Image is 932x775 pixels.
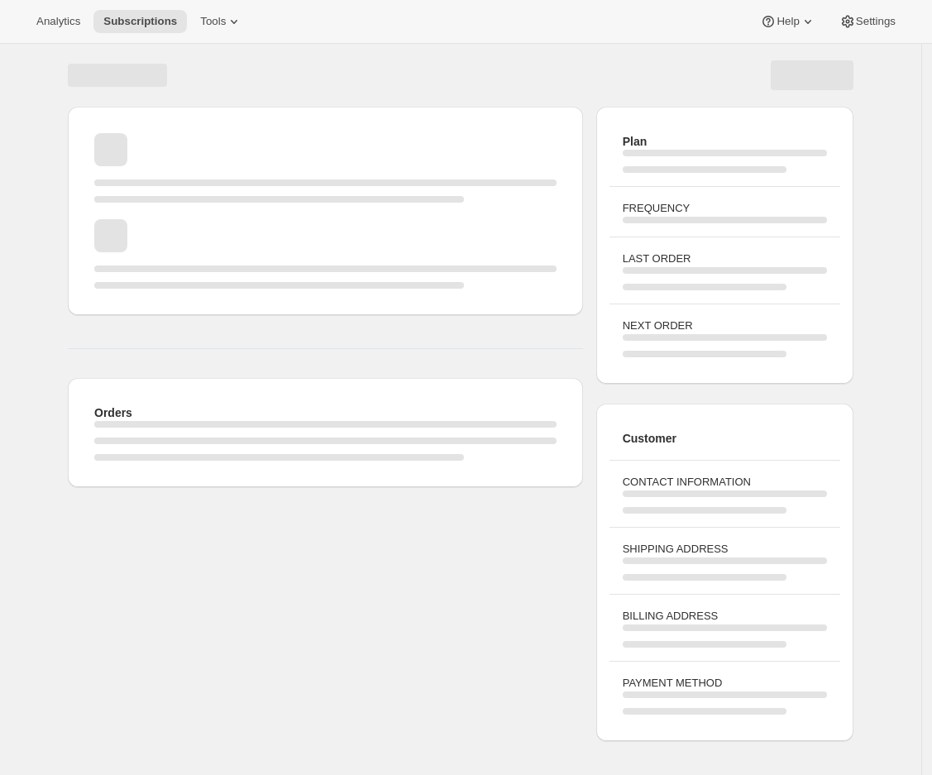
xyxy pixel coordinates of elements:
h2: Orders [94,404,557,421]
button: Analytics [26,10,90,33]
h3: PAYMENT METHOD [623,675,827,691]
div: Page loading [48,44,873,748]
h3: SHIPPING ADDRESS [623,541,827,557]
span: Analytics [36,15,80,28]
h3: BILLING ADDRESS [623,608,827,624]
h3: CONTACT INFORMATION [623,474,827,490]
button: Help [750,10,825,33]
span: Settings [856,15,896,28]
span: Subscriptions [103,15,177,28]
h2: Plan [623,133,827,150]
span: Tools [200,15,226,28]
h3: FREQUENCY [623,200,827,217]
button: Subscriptions [93,10,187,33]
h3: LAST ORDER [623,251,827,267]
h3: NEXT ORDER [623,318,827,334]
button: Tools [190,10,252,33]
button: Settings [829,10,906,33]
span: Help [777,15,799,28]
h2: Customer [623,430,827,447]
